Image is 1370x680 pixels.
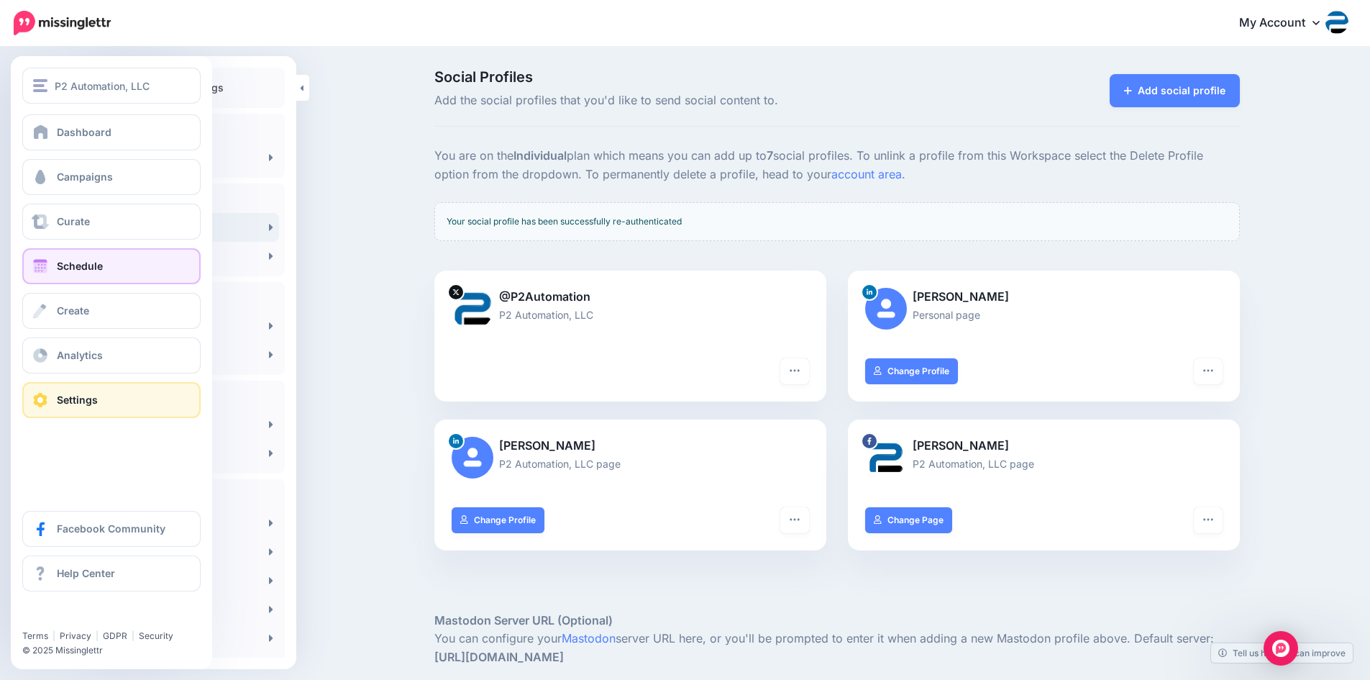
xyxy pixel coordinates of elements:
[434,147,1240,184] p: You are on the plan which means you can add up to social profiles. To unlink a profile from this ...
[14,11,111,35] img: Missinglettr
[434,650,564,664] strong: [URL][DOMAIN_NAME]
[96,630,99,641] span: |
[57,522,165,535] span: Facebook Community
[52,630,55,641] span: |
[452,437,493,479] img: user_default_image.png
[55,78,150,94] span: P2 Automation, LLC
[513,148,567,163] b: Individual
[434,91,964,110] span: Add the social profiles that you'd like to send social content to.
[434,612,1240,630] h5: Mastodon Server URL (Optional)
[103,630,127,641] a: GDPR
[865,307,1223,323] p: Personal page
[22,382,201,418] a: Settings
[57,215,90,227] span: Curate
[865,507,952,533] a: Change Page
[22,159,201,195] a: Campaigns
[22,248,201,284] a: Schedule
[452,437,809,455] p: [PERSON_NAME]
[1110,74,1240,107] a: Add social profile
[22,556,201,591] a: Help Center
[22,68,201,104] button: P2 Automation, LLC
[57,171,113,183] span: Campaigns
[434,202,1240,241] div: Your social profile has been successfully re-authenticated
[132,630,134,641] span: |
[60,630,91,641] a: Privacy
[865,288,907,330] img: user_default_image.png
[865,437,1223,455] p: [PERSON_NAME]
[865,455,1223,472] p: P2 Automation, LLC page
[767,148,773,163] b: 7
[22,293,201,329] a: Create
[452,307,809,323] p: P2 Automation, LLC
[22,630,48,641] a: Terms
[22,337,201,373] a: Analytics
[865,437,907,479] img: picture-bsa59250.png
[831,167,902,181] a: account area
[57,126,111,138] span: Dashboard
[33,79,47,92] img: menu.png
[452,507,544,533] a: Change Profile
[57,304,89,317] span: Create
[22,511,201,547] a: Facebook Community
[22,204,201,240] a: Curate
[1264,631,1298,666] div: Open Intercom Messenger
[434,70,964,84] span: Social Profiles
[1211,643,1353,663] a: Tell us how we can improve
[57,567,115,579] span: Help Center
[57,349,103,361] span: Analytics
[865,288,1223,307] p: [PERSON_NAME]
[452,288,809,307] p: @P2Automation
[452,455,809,472] p: P2 Automation, LLC page
[434,630,1240,667] p: You can configure your server URL here, or you'll be prompted to enter it when adding a new Masto...
[57,260,103,272] span: Schedule
[57,394,98,406] span: Settings
[22,114,201,150] a: Dashboard
[452,288,493,330] img: U7HkP7gN-37492.png
[1225,6,1348,41] a: My Account
[865,358,958,384] a: Change Profile
[562,631,616,645] a: Mastodon
[22,609,132,624] iframe: Twitter Follow Button
[22,643,209,658] li: © 2025 Missinglettr
[139,630,173,641] a: Security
